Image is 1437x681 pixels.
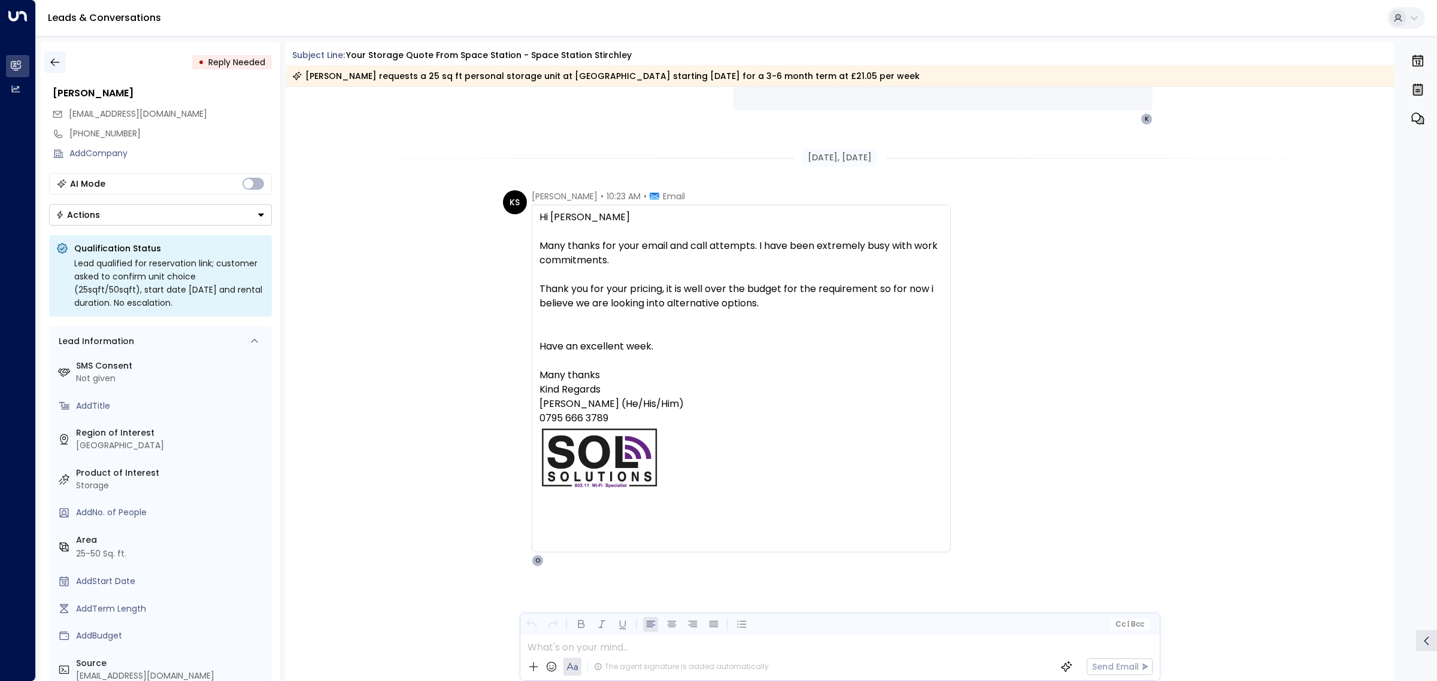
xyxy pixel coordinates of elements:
button: Redo [545,617,560,632]
a: Leads & Conversations [48,11,161,25]
div: Lead qualified for reservation link; customer asked to confirm unit choice (25sqft/50sqft), start... [74,257,265,309]
span: | [1127,620,1129,628]
div: AddNo. of People [76,506,267,519]
button: Actions [49,204,272,226]
div: The agent signature is added automatically [594,661,769,672]
label: Source [76,657,267,670]
div: [GEOGRAPHIC_DATA] [76,439,267,452]
button: Cc|Bcc [1110,619,1148,630]
div: K [1141,113,1153,125]
div: AddTerm Length [76,603,267,615]
div: 25-50 Sq. ft. [76,548,126,560]
div: KS [503,190,527,214]
div: Button group with a nested menu [49,204,272,226]
span: • [644,190,647,202]
div: AddCompany [69,147,272,160]
span: Email [663,190,685,202]
span: • [601,190,604,202]
div: Storage [76,479,267,492]
div: AI Mode [70,178,105,190]
div: O [532,555,544,567]
div: Your storage quote from Space Station - Space Station Stirchley [346,49,632,62]
span: Cc Bcc [1115,620,1144,628]
span: 10:23 AM [607,190,641,202]
button: Undo [524,617,539,632]
label: Product of Interest [76,467,267,479]
div: [PERSON_NAME] [53,86,272,101]
div: Many thanks for your email and call attempts. I have been extremely busy with work commitments. T... [539,239,943,325]
div: Lead Information [54,335,134,348]
div: • [198,51,204,73]
label: SMS Consent [76,360,267,372]
div: Not given [76,372,267,385]
font: Many thanks Kind Regards [PERSON_NAME] (He/His/Him) [539,368,684,411]
span: [PERSON_NAME] [532,190,598,202]
span: Reply Needed [208,56,265,68]
span: Subject Line: [292,49,345,61]
div: Have an excellent week. [539,339,943,354]
div: [PHONE_NUMBER] [69,127,272,140]
span: [EMAIL_ADDRESS][DOMAIN_NAME] [69,108,207,120]
div: AddBudget [76,630,267,642]
div: Actions [56,209,100,220]
font: 0795 666 3789 [539,411,608,425]
p: Qualification Status [74,242,265,254]
div: [DATE], [DATE] [803,149,877,166]
label: Region of Interest [76,427,267,439]
div: [PERSON_NAME] requests a 25 sq ft personal storage unit at [GEOGRAPHIC_DATA] starting [DATE] for ... [292,70,920,82]
div: AddTitle [76,400,267,412]
label: Area [76,534,267,546]
div: AddStart Date [76,575,267,588]
div: Hi [PERSON_NAME] [539,210,943,224]
img: AIorK4ylJXB56t5kH9IKLC1eFWB7_EYWd9RFK9I_4epI0eNphgNW0hpkPPwuvNruXLl9yhHGXBHofRQ [539,425,659,490]
span: Kal.solanki@gmail.com [69,108,207,120]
